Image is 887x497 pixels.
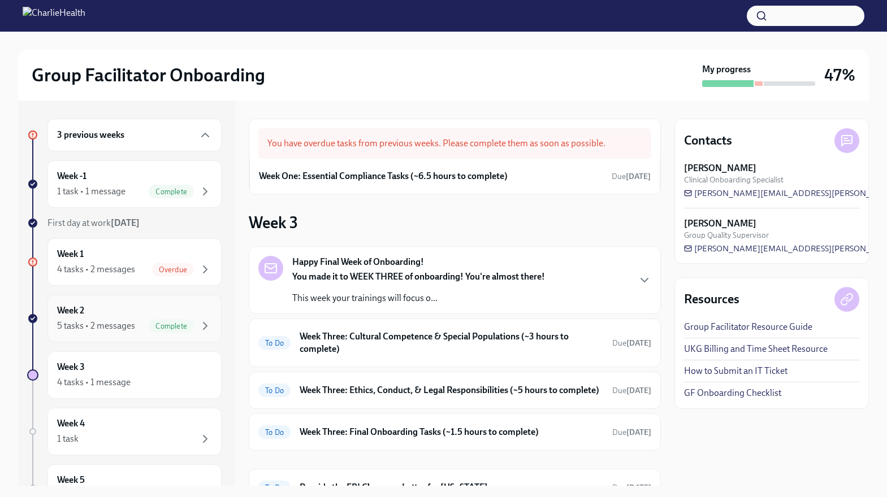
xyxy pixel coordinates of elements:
div: 5 tasks • 2 messages [57,320,135,332]
h4: Resources [684,291,739,308]
a: GF Onboarding Checklist [684,387,781,399]
a: To DoWeek Three: Cultural Competence & Special Populations (~3 hours to complete)Due[DATE] [258,328,651,358]
h6: Week 2 [57,304,84,317]
strong: [DATE] [626,483,651,492]
h6: Week 5 [57,474,85,486]
h6: Week Three: Cultural Competence & Special Populations (~3 hours to complete) [300,330,603,355]
span: To Do [258,483,291,492]
strong: [DATE] [626,172,651,181]
h6: Week Three: Ethics, Conduct, & Legal Responsibilities (~5 hours to complete) [300,384,603,396]
div: 4 tasks • 1 message [57,376,131,389]
a: Week 34 tasks • 1 message [27,351,222,399]
span: Due [612,338,651,348]
span: Overdue [152,265,194,274]
div: 3 previous weeks [47,119,222,151]
strong: [DATE] [626,428,651,437]
strong: Happy Final Week of Onboarding! [292,256,424,268]
a: Group Facilitator Resource Guide [684,321,812,333]
h6: Week 4 [57,417,85,430]
span: To Do [258,386,291,395]
strong: [DATE] [111,217,140,228]
span: Group Quality Supervisor [684,230,769,241]
h6: 3 previous weeks [57,129,124,141]
a: Week 41 task [27,408,222,455]
h3: 47% [824,65,855,85]
strong: [DATE] [626,338,651,348]
a: How to Submit an IT Ticket [684,365,788,377]
a: To DoProvide the FBI Clearance Letter for [US_STATE]Due[DATE] [258,478,651,496]
span: Due [612,428,651,437]
div: 1 task • 1 message [57,185,126,198]
a: Week -11 task • 1 messageComplete [27,160,222,208]
span: Due [612,483,651,492]
h6: Week Three: Final Onboarding Tasks (~1.5 hours to complete) [300,426,603,438]
strong: [PERSON_NAME] [684,217,756,230]
img: CharlieHealth [23,7,85,25]
strong: [PERSON_NAME] [684,162,756,175]
a: To DoWeek Three: Ethics, Conduct, & Legal Responsibilities (~5 hours to complete)Due[DATE] [258,381,651,399]
span: Due [612,172,651,181]
strong: [DATE] [626,386,651,395]
span: October 4th, 2025 10:00 [612,427,651,438]
span: September 22nd, 2025 10:00 [612,171,651,182]
h6: Week -1 [57,170,86,182]
strong: My progress [702,63,751,76]
h6: Provide the FBI Clearance Letter for [US_STATE] [300,481,603,494]
span: Due [612,386,651,395]
a: Week One: Essential Compliance Tasks (~6.5 hours to complete)Due[DATE] [259,168,651,185]
strong: You made it to WEEK THREE of onboarding! You're almost there! [292,271,545,282]
h3: Week 3 [249,212,298,233]
h2: Group Facilitator Onboarding [32,64,265,86]
a: Week 14 tasks • 2 messagesOverdue [27,238,222,286]
span: First day at work [47,217,140,228]
a: Week 25 tasks • 2 messagesComplete [27,295,222,342]
span: October 6th, 2025 10:00 [612,385,651,396]
span: Complete [149,322,194,330]
span: Clinical Onboarding Specialist [684,175,784,185]
h6: Week 1 [57,248,84,260]
div: 4 tasks • 2 messages [57,263,135,276]
span: To Do [258,428,291,437]
h6: Week 3 [57,361,85,373]
div: 1 task [57,433,79,445]
h6: Week One: Essential Compliance Tasks (~6.5 hours to complete) [259,170,508,182]
a: To DoWeek Three: Final Onboarding Tasks (~1.5 hours to complete)Due[DATE] [258,423,651,441]
a: UKG Billing and Time Sheet Resource [684,343,828,355]
p: This week your trainings will focus o... [292,292,545,304]
span: October 21st, 2025 10:00 [612,482,651,493]
span: To Do [258,339,291,347]
a: First day at work[DATE] [27,217,222,229]
span: Complete [149,188,194,196]
h4: Contacts [684,132,732,149]
span: October 6th, 2025 10:00 [612,338,651,348]
div: You have overdue tasks from previous weeks. Please complete them as soon as possible. [258,128,651,159]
